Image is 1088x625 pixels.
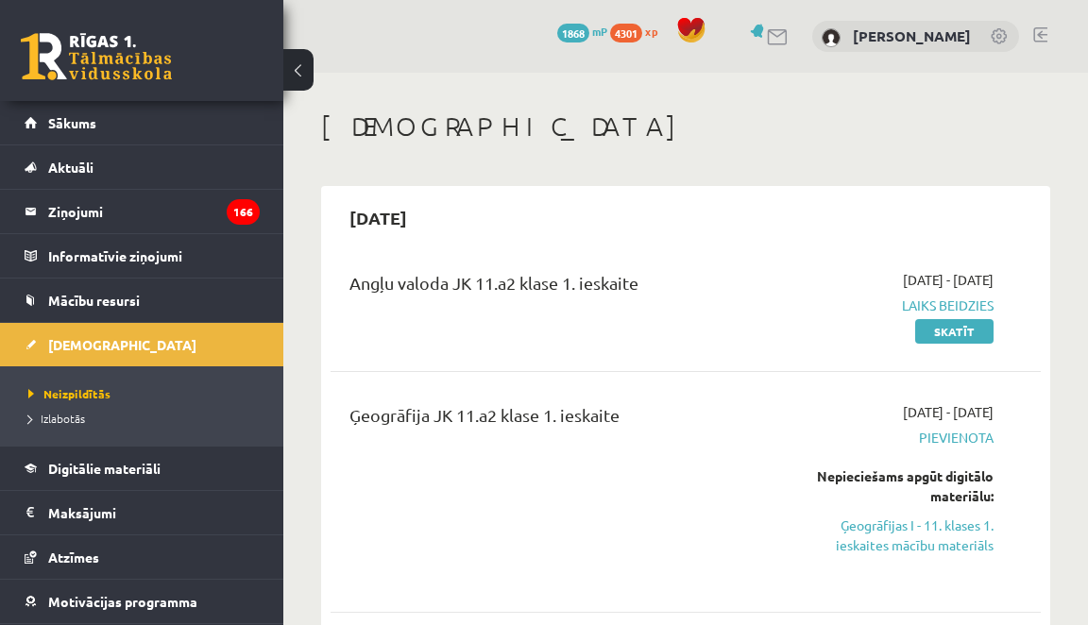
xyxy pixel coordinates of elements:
[853,26,971,45] a: [PERSON_NAME]
[349,270,770,305] div: Angļu valoda JK 11.a2 klase 1. ieskaite
[645,24,657,39] span: xp
[610,24,667,39] a: 4301 xp
[557,24,607,39] a: 1868 mP
[798,296,994,315] span: Laiks beidzies
[21,33,172,80] a: Rīgas 1. Tālmācības vidusskola
[48,549,99,566] span: Atzīmes
[227,199,260,225] i: 166
[28,411,85,426] span: Izlabotās
[25,145,260,189] a: Aktuāli
[48,336,196,353] span: [DEMOGRAPHIC_DATA]
[25,101,260,144] a: Sākums
[48,114,96,131] span: Sākums
[48,159,93,176] span: Aktuāli
[610,24,642,42] span: 4301
[48,593,197,610] span: Motivācijas programma
[48,234,260,278] legend: Informatīvie ziņojumi
[915,319,994,344] a: Skatīt
[798,515,994,555] a: Ģeogrāfijas I - 11. klases 1. ieskaites mācību materiāls
[798,428,994,448] span: Pievienota
[48,190,260,233] legend: Ziņojumi
[822,28,841,47] img: Darina Tiščenko
[557,24,589,42] span: 1868
[349,402,770,437] div: Ģeogrāfija JK 11.a2 klase 1. ieskaite
[25,323,260,366] a: [DEMOGRAPHIC_DATA]
[28,410,264,427] a: Izlabotās
[592,24,607,39] span: mP
[321,110,1050,143] h1: [DEMOGRAPHIC_DATA]
[25,535,260,579] a: Atzīmes
[25,279,260,322] a: Mācību resursi
[25,580,260,623] a: Motivācijas programma
[25,190,260,233] a: Ziņojumi166
[48,292,140,309] span: Mācību resursi
[48,460,161,477] span: Digitālie materiāli
[331,195,426,240] h2: [DATE]
[28,386,110,401] span: Neizpildītās
[25,234,260,278] a: Informatīvie ziņojumi
[798,466,994,506] div: Nepieciešams apgūt digitālo materiālu:
[903,270,994,290] span: [DATE] - [DATE]
[48,491,260,534] legend: Maksājumi
[25,447,260,490] a: Digitālie materiāli
[28,385,264,402] a: Neizpildītās
[25,491,260,534] a: Maksājumi
[903,402,994,422] span: [DATE] - [DATE]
